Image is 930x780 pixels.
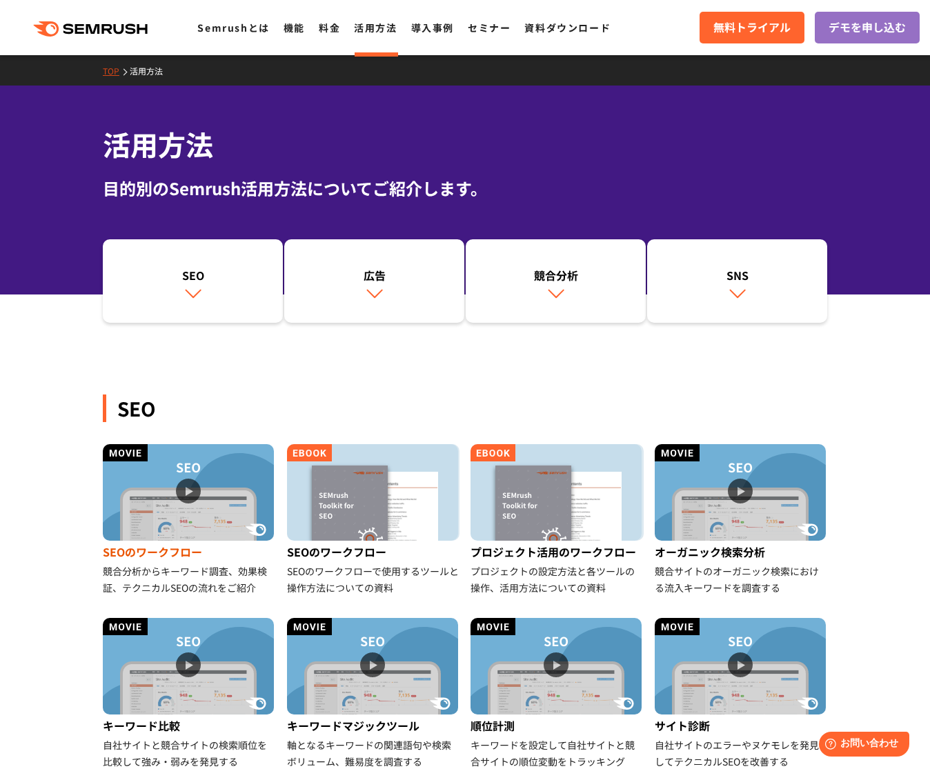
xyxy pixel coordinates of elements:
[655,737,828,770] div: 自社サイトのエラーやヌケモレを発見してテクニカルSEOを改善する
[807,726,915,765] iframe: Help widget launcher
[287,563,460,596] div: SEOのワークフローで使用するツールと操作方法についての資料
[103,124,827,165] h1: 活用方法
[291,267,457,283] div: 広告
[815,12,920,43] a: デモを申し込む
[103,618,276,770] a: キーワード比較 自社サイトと競合サイトの検索順位を比較して強み・弱みを発見する
[466,239,646,323] a: 競合分析
[103,394,827,422] div: SEO
[103,737,276,770] div: 自社サイトと競合サイトの検索順位を比較して強み・弱みを発見する
[700,12,804,43] a: 無料トライアル
[471,541,644,563] div: プロジェクト活用のワークフロー
[197,21,269,34] a: Semrushとは
[284,239,464,323] a: 広告
[471,714,644,737] div: 順位計測
[713,19,791,37] span: 無料トライアル
[354,21,397,34] a: 活用方法
[654,267,820,283] div: SNS
[319,21,340,34] a: 料金
[103,714,276,737] div: キーワード比較
[655,541,828,563] div: オーガニック検索分析
[655,563,828,596] div: 競合サイトのオーガニック検索における流入キーワードを調査する
[829,19,906,37] span: デモを申し込む
[103,239,283,323] a: SEO
[411,21,454,34] a: 導入事例
[471,444,644,596] a: プロジェクト活用のワークフロー プロジェクトの設定方法と各ツールの操作、活用方法についての資料
[103,563,276,596] div: 競合分析からキーワード調査、効果検証、テクニカルSEOの流れをご紹介
[103,65,130,77] a: TOP
[655,618,828,770] a: サイト診断 自社サイトのエラーやヌケモレを発見してテクニカルSEOを改善する
[287,618,460,770] a: キーワードマジックツール 軸となるキーワードの関連語句や検索ボリューム、難易度を調査する
[287,444,460,596] a: SEOのワークフロー SEOのワークフローで使用するツールと操作方法についての資料
[471,618,644,770] a: 順位計測 キーワードを設定して自社サイトと競合サイトの順位変動をトラッキング
[284,21,305,34] a: 機能
[287,541,460,563] div: SEOのワークフロー
[647,239,827,323] a: SNS
[110,267,276,283] div: SEO
[130,65,173,77] a: 活用方法
[471,563,644,596] div: プロジェクトの設定方法と各ツールの操作、活用方法についての資料
[655,714,828,737] div: サイト診断
[524,21,611,34] a: 資料ダウンロード
[471,737,644,770] div: キーワードを設定して自社サイトと競合サイトの順位変動をトラッキング
[103,541,276,563] div: SEOのワークフロー
[103,176,827,201] div: 目的別のSemrush活用方法についてご紹介します。
[655,444,828,596] a: オーガニック検索分析 競合サイトのオーガニック検索における流入キーワードを調査する
[473,267,639,283] div: 競合分析
[103,444,276,596] a: SEOのワークフロー 競合分析からキーワード調査、効果検証、テクニカルSEOの流れをご紹介
[468,21,511,34] a: セミナー
[287,714,460,737] div: キーワードマジックツール
[287,737,460,770] div: 軸となるキーワードの関連語句や検索ボリューム、難易度を調査する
